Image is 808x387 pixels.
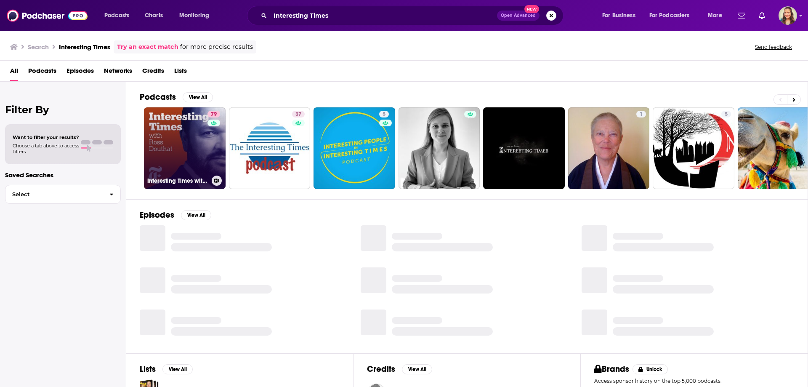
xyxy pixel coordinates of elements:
h2: Episodes [140,210,174,220]
span: 5 [725,110,728,119]
h2: Lists [140,364,156,374]
h3: Search [28,43,49,51]
a: 1 [568,107,650,189]
a: 1 [636,111,646,117]
span: for more precise results [180,42,253,52]
a: 37 [292,111,305,117]
a: 5 [653,107,734,189]
button: open menu [98,9,140,22]
h2: Brands [594,364,629,374]
h2: Credits [367,364,395,374]
span: For Business [602,10,635,21]
a: Credits [142,64,164,81]
span: 1 [640,110,643,119]
a: Try an exact match [117,42,178,52]
h3: Interesting Times with [PERSON_NAME] [147,177,208,184]
span: New [524,5,540,13]
p: Access sponsor history on the top 5,000 podcasts. [594,378,794,384]
button: View All [181,210,211,220]
button: View All [183,92,213,102]
span: More [708,10,722,21]
span: 5 [383,110,385,119]
a: 79 [207,111,220,117]
input: Search podcasts, credits, & more... [270,9,497,22]
button: open menu [702,9,733,22]
span: 37 [295,110,301,119]
span: Charts [145,10,163,21]
button: View All [402,364,432,374]
img: Podchaser - Follow, Share and Rate Podcasts [7,8,88,24]
img: User Profile [779,6,797,25]
button: open menu [644,9,702,22]
a: Charts [139,9,168,22]
button: open menu [173,9,220,22]
button: Send feedback [752,43,795,51]
button: View All [162,364,193,374]
a: Show notifications dropdown [734,8,749,23]
div: Search podcasts, credits, & more... [255,6,571,25]
span: Open Advanced [501,13,536,18]
a: 5 [314,107,395,189]
p: Saved Searches [5,171,121,179]
span: Monitoring [179,10,209,21]
a: ListsView All [140,364,193,374]
span: Choose a tab above to access filters. [13,143,79,155]
h2: Filter By [5,104,121,116]
a: Networks [104,64,132,81]
span: Logged in as adriana.guzman [779,6,797,25]
a: 5 [379,111,389,117]
a: CreditsView All [367,364,432,374]
a: PodcastsView All [140,92,213,102]
h3: Interesting Times [59,43,110,51]
a: Lists [174,64,187,81]
span: For Podcasters [649,10,690,21]
a: EpisodesView All [140,210,211,220]
span: Podcasts [104,10,129,21]
a: All [10,64,18,81]
h2: Podcasts [140,92,176,102]
button: Unlock [633,364,668,374]
a: Episodes [66,64,94,81]
button: Select [5,185,121,204]
span: Want to filter your results? [13,134,79,140]
button: Open AdvancedNew [497,11,540,21]
a: Show notifications dropdown [755,8,768,23]
span: 79 [211,110,217,119]
a: 37 [229,107,311,189]
button: open menu [596,9,646,22]
a: 5 [721,111,731,117]
a: Podcasts [28,64,56,81]
a: 79Interesting Times with [PERSON_NAME] [144,107,226,189]
span: Select [5,192,103,197]
button: Show profile menu [779,6,797,25]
